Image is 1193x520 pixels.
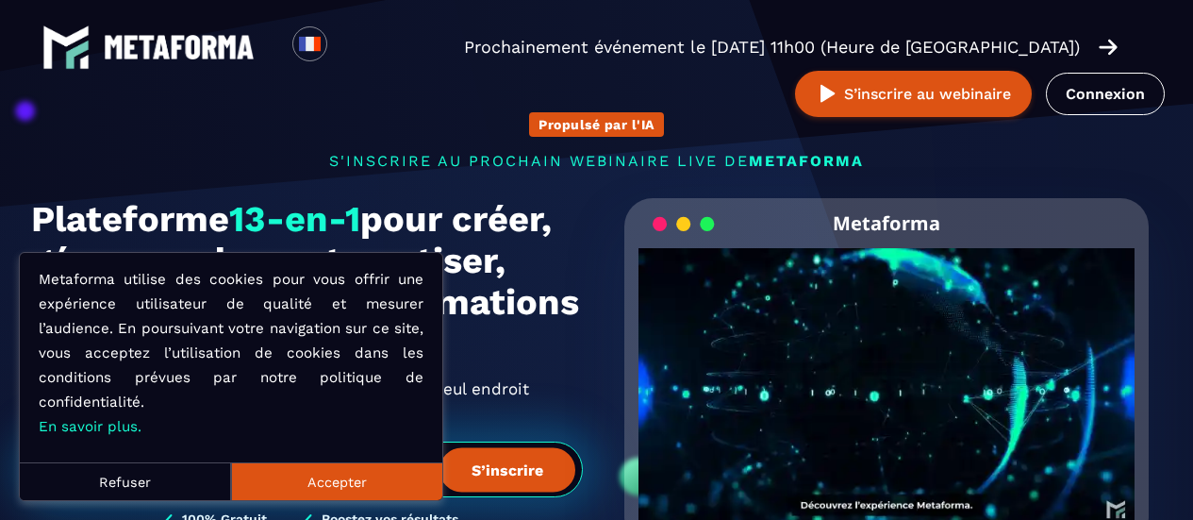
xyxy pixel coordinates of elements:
button: S’inscrire [439,447,575,492]
img: logo [104,35,255,59]
h2: Metaforma [833,198,940,248]
span: 13-en-1 [229,198,360,240]
button: Accepter [231,462,442,500]
button: S’inscrire au webinaire [795,71,1032,117]
span: METAFORMA [749,152,864,170]
img: play [816,82,839,106]
a: En savoir plus. [39,418,141,435]
p: s'inscrire au prochain webinaire live de [31,152,1163,170]
video: Your browser does not support the video tag. [638,248,1135,496]
p: Metaforma utilise des cookies pour vous offrir une expérience utilisateur de qualité et mesurer l... [39,267,423,439]
button: Refuser [20,462,231,500]
a: Connexion [1046,73,1165,115]
h1: Plateforme pour créer, gérer, vendre, automatiser, scaler vos services, formations et coachings. [31,198,583,364]
img: fr [298,32,322,56]
img: arrow-right [1099,37,1118,58]
img: loading [653,215,715,233]
p: Prochainement événement le [DATE] 11h00 (Heure de [GEOGRAPHIC_DATA]) [464,34,1080,60]
img: logo [42,24,90,71]
input: Search for option [343,36,357,59]
div: Search for option [327,26,373,68]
